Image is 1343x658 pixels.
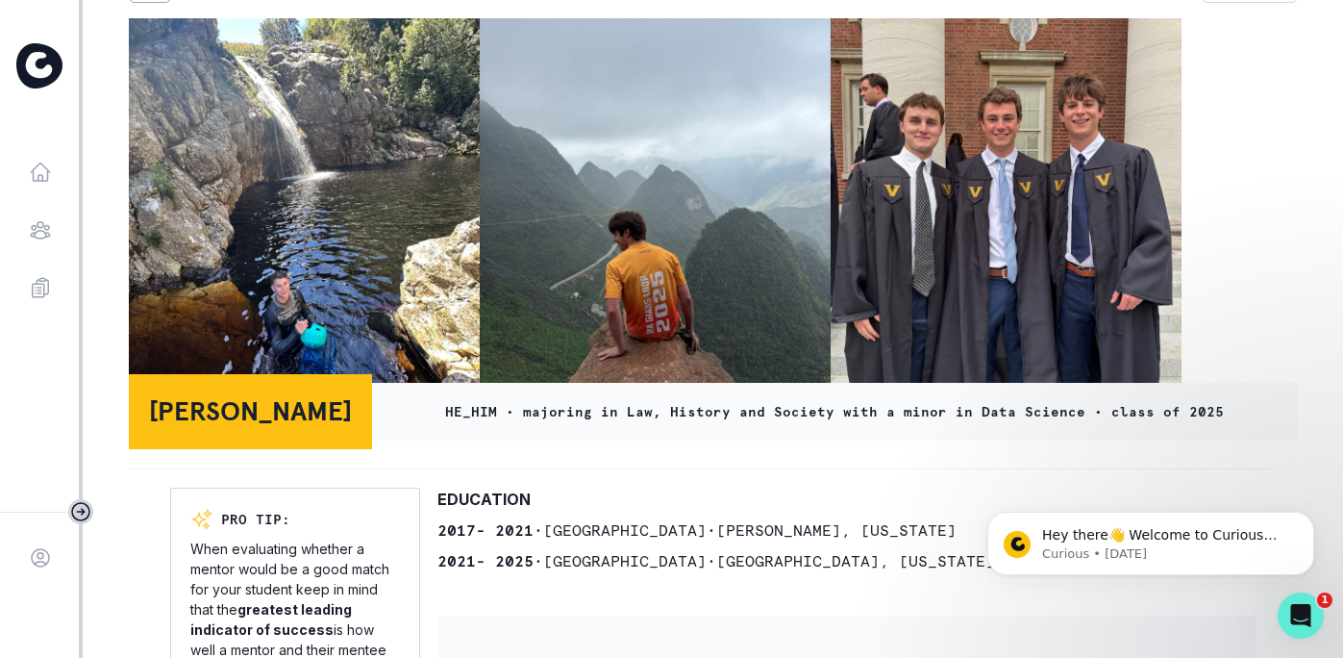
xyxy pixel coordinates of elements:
img: Curious Cardinals Logo [16,43,62,89]
img: Profile Photo [831,18,1181,392]
span: 1 [1317,593,1332,608]
img: Profile Photo [129,18,480,392]
b: greatest leading indicator of success [190,601,352,638]
b: 2021 - 2025 [437,551,534,570]
p: PRO TIP: [221,510,290,530]
iframe: Intercom notifications message [958,471,1343,606]
p: [PERSON_NAME] [149,392,352,432]
span: • [GEOGRAPHIC_DATA] • [GEOGRAPHIC_DATA] , [US_STATE] [534,551,995,570]
p: HE_HIM • majoring in Law, History and Society with a minor in Data Science • class of 2025 [445,402,1224,422]
p: EDUCATION [437,488,531,511]
button: Toggle sidebar [68,499,93,524]
iframe: Intercom live chat [1278,593,1324,639]
b: 2017 - 2021 [437,520,534,540]
img: Profile Photo [480,18,831,392]
span: • [GEOGRAPHIC_DATA] • [PERSON_NAME] , [US_STATE] [534,520,957,540]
